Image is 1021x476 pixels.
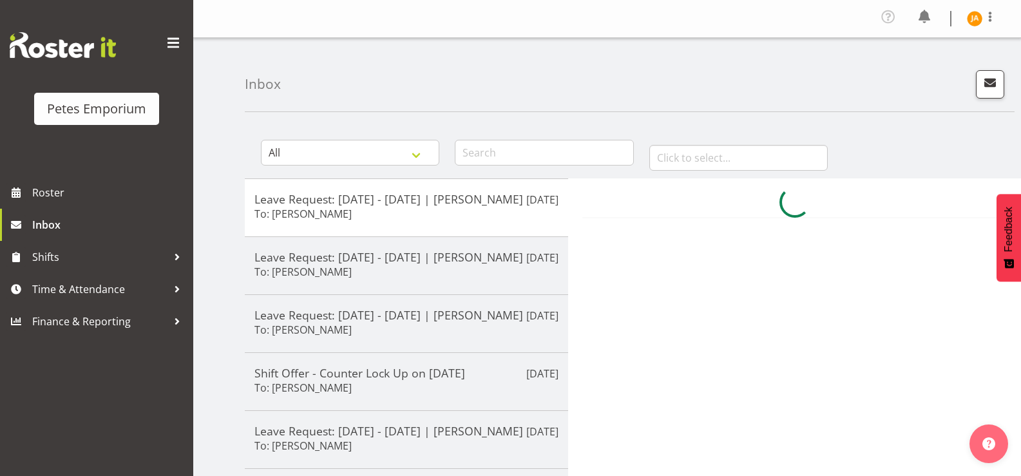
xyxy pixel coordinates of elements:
span: Time & Attendance [32,280,167,299]
span: Feedback [1003,207,1015,252]
span: Finance & Reporting [32,312,167,331]
img: help-xxl-2.png [982,437,995,450]
h6: To: [PERSON_NAME] [254,265,352,278]
p: [DATE] [526,424,558,439]
h5: Leave Request: [DATE] - [DATE] | [PERSON_NAME] [254,308,558,322]
button: Feedback - Show survey [997,194,1021,281]
img: jeseryl-armstrong10788.jpg [967,11,982,26]
h6: To: [PERSON_NAME] [254,381,352,394]
p: [DATE] [526,250,558,265]
input: Click to select... [649,145,828,171]
div: Petes Emporium [47,99,146,119]
p: [DATE] [526,308,558,323]
span: Inbox [32,215,187,234]
h5: Leave Request: [DATE] - [DATE] | [PERSON_NAME] [254,192,558,206]
p: [DATE] [526,366,558,381]
h6: To: [PERSON_NAME] [254,323,352,336]
input: Search [455,140,633,166]
h4: Inbox [245,77,281,91]
p: [DATE] [526,192,558,207]
h5: Leave Request: [DATE] - [DATE] | [PERSON_NAME] [254,250,558,264]
h6: To: [PERSON_NAME] [254,207,352,220]
h6: To: [PERSON_NAME] [254,439,352,452]
h5: Leave Request: [DATE] - [DATE] | [PERSON_NAME] [254,424,558,438]
span: Roster [32,183,187,202]
h5: Shift Offer - Counter Lock Up on [DATE] [254,366,558,380]
img: Rosterit website logo [10,32,116,58]
span: Shifts [32,247,167,267]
